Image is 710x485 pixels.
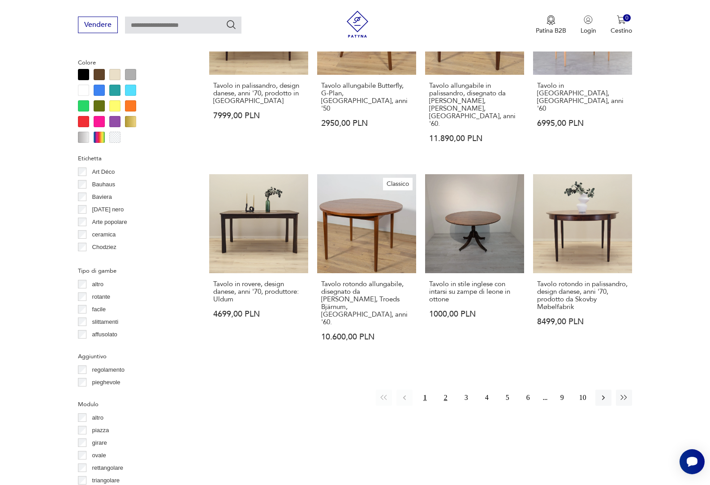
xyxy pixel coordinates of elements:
[537,118,584,129] font: 6995,00 PLN
[78,267,116,275] font: Tipo di gambe
[537,279,628,311] font: Tavolo rotondo in palissandro, design danese, anni '70, prodotto da Skovby Møbelfabrik
[537,81,624,113] font: Tavolo in [GEOGRAPHIC_DATA], [GEOGRAPHIC_DATA], anni '60
[92,231,116,238] font: ceramica
[92,331,117,338] font: affusolato
[92,206,124,213] font: [DATE] nero
[499,390,516,406] button: 5
[584,15,593,24] img: Icona utente
[321,81,408,113] font: Tavolo allungabile Butterfly, G-Plan, [GEOGRAPHIC_DATA], anni '50
[92,193,112,200] font: Baviera
[423,394,427,401] font: 1
[611,15,632,35] button: 0Cestino
[92,318,119,325] font: slittamenti
[485,394,489,401] font: 4
[429,81,516,128] font: Tavolo allungabile in palissandro, disegnato da [PERSON_NAME], [PERSON_NAME], [GEOGRAPHIC_DATA], ...
[526,394,530,401] font: 6
[575,390,591,406] button: 10
[213,309,260,320] font: 4699,00 PLN
[92,414,103,421] font: altro
[213,110,260,121] font: 7999,00 PLN
[479,390,495,406] button: 4
[611,26,632,35] font: Cestino
[92,293,110,300] font: rotante
[92,477,120,484] font: triangolare
[92,219,127,225] font: Arte popolare
[458,390,474,406] button: 3
[560,394,564,401] font: 9
[92,281,103,288] font: altro
[92,168,115,175] font: Art Déco
[84,20,112,30] font: Vendere
[209,174,308,358] a: Tavolo in rovere, design danese, anni '70, produttore: UldumTavolo in rovere, design danese, anni...
[321,118,368,129] font: 2950,00 PLN
[321,279,408,326] font: Tavolo rotondo allungabile, disegnato da [PERSON_NAME], Troeds Bjärnum, [GEOGRAPHIC_DATA], anni '60.
[92,439,107,446] font: girare
[78,22,118,29] a: Vendere
[536,15,566,35] button: Patina B2B
[425,174,524,358] a: Tavolo in stile inglese con intarsi su zampe di leone in ottoneTavolo in stile inglese con intars...
[78,17,118,33] button: Vendere
[625,14,628,22] font: 0
[78,400,99,408] font: Modulo
[444,394,448,401] font: 2
[579,394,586,401] font: 10
[417,390,433,406] button: 1
[429,279,510,304] font: Tavolo in stile inglese con intarsi su zampe di leone in ottone
[520,390,536,406] button: 6
[92,181,115,188] font: Bauhaus
[438,390,454,406] button: 2
[533,174,632,358] a: Tavolo rotondo in palissandro, design danese, anni '70, prodotto da Skovby MøbelfabrikTavolo roto...
[506,394,509,401] font: 5
[546,15,555,25] img: Icona della medaglia
[92,244,116,250] font: Chodziez
[92,452,106,459] font: ovale
[78,155,102,163] font: Etichetta
[321,331,374,343] font: 10.600,00 PLN
[680,449,705,474] iframe: Pulsante widget Smartsupp
[92,464,123,471] font: rettangolare
[429,133,482,144] font: 11.890,00 PLN
[92,366,125,373] font: regolamento
[226,19,237,30] button: Ricerca
[92,306,106,313] font: facile
[537,316,584,327] font: 8499,00 PLN
[581,15,596,35] button: Login
[536,26,566,35] font: Patina B2B
[92,379,120,386] font: pieghevole
[78,352,107,361] font: Aggiuntivo
[536,15,566,35] a: Icona della medagliaPatina B2B
[344,11,371,38] img: Patina - negozio di mobili e decorazioni vintage
[213,81,299,105] font: Tavolo in palissandro, design danese, anni '70, prodotto in [GEOGRAPHIC_DATA]
[465,394,468,401] font: 3
[213,279,299,304] font: Tavolo in rovere, design danese, anni '70, produttore: Uldum
[317,174,416,358] a: ClassicoTavolo rotondo allungabile, disegnato da N. Jonsson, Troeds Bjärnum, Svezia, anni '60.Tav...
[78,59,96,67] font: Colore
[92,427,109,433] font: piazza
[554,390,570,406] button: 9
[617,15,626,24] img: Icona del carrello
[429,309,476,320] font: 1000,00 PLN
[581,26,596,35] font: Login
